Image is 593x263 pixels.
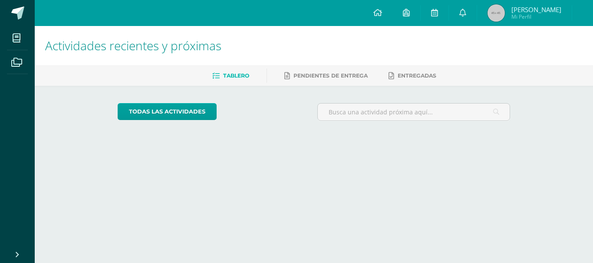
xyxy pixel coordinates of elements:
span: [PERSON_NAME] [511,5,561,14]
span: Mi Perfil [511,13,561,20]
a: Entregadas [389,69,436,83]
a: todas las Actividades [118,103,217,120]
span: Actividades recientes y próximas [45,37,221,54]
span: Tablero [223,72,249,79]
a: Tablero [212,69,249,83]
img: 45x45 [488,4,505,22]
a: Pendientes de entrega [284,69,368,83]
span: Entregadas [398,72,436,79]
span: Pendientes de entrega [293,72,368,79]
input: Busca una actividad próxima aquí... [318,104,510,120]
